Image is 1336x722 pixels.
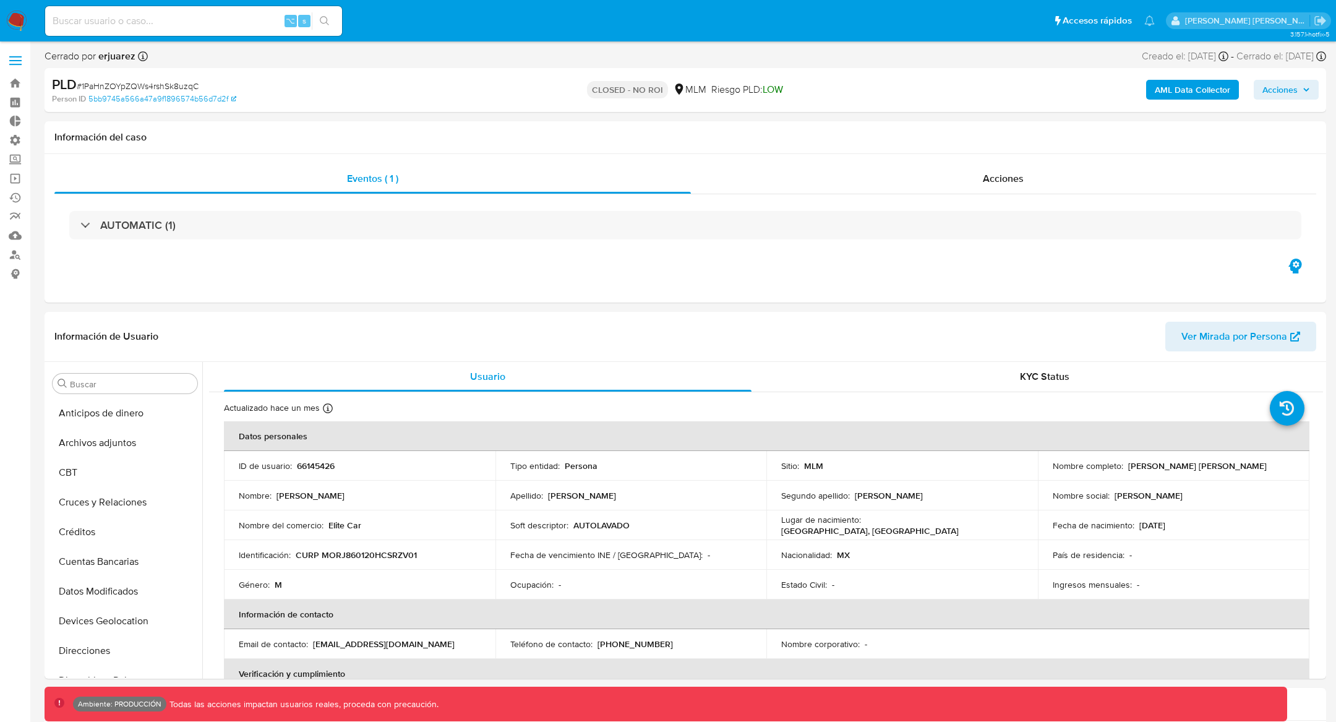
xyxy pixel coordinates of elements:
[781,490,850,501] p: Segundo apellido :
[328,520,361,531] p: Elite Car
[1236,49,1326,63] div: Cerrado el: [DATE]
[313,638,455,650] p: [EMAIL_ADDRESS][DOMAIN_NAME]
[166,698,439,710] p: Todas las acciones impactan usuarios reales, proceda con precaución.
[48,398,202,428] button: Anticipos de dinero
[781,579,827,590] p: Estado Civil :
[1063,14,1132,27] span: Accesos rápidos
[1181,322,1287,351] span: Ver Mirada por Persona
[781,460,799,471] p: Sitio :
[1262,80,1298,100] span: Acciones
[1053,520,1134,531] p: Fecha de nacimiento :
[297,460,335,471] p: 66145426
[1053,549,1124,561] p: País de residencia :
[48,606,202,636] button: Devices Geolocation
[52,93,86,105] b: Person ID
[302,15,306,27] span: s
[1231,49,1234,63] span: -
[1254,80,1319,100] button: Acciones
[312,12,337,30] button: search-icon
[1185,15,1310,27] p: stella.andriano@mercadolibre.com
[673,83,706,97] div: MLM
[224,421,1309,451] th: Datos personales
[781,525,959,536] p: [GEOGRAPHIC_DATA], [GEOGRAPHIC_DATA]
[1146,80,1239,100] button: AML Data Collector
[347,171,398,186] span: Eventos ( 1 )
[510,460,560,471] p: Tipo entidad :
[54,330,158,343] h1: Información de Usuario
[286,15,295,27] span: ⌥
[45,49,135,63] span: Cerrado por
[559,579,561,590] p: -
[855,490,923,501] p: [PERSON_NAME]
[597,638,673,650] p: [PHONE_NUMBER]
[587,81,668,98] p: CLOSED - NO ROI
[565,460,597,471] p: Persona
[1142,49,1228,63] div: Creado el: [DATE]
[1144,15,1155,26] a: Notificaciones
[470,369,505,384] span: Usuario
[510,549,703,561] p: Fecha de vencimiento INE / [GEOGRAPHIC_DATA] :
[763,82,783,97] span: LOW
[1128,460,1267,471] p: [PERSON_NAME] [PERSON_NAME]
[48,666,202,695] button: Dispositivos Point
[804,460,823,471] p: MLM
[1053,490,1110,501] p: Nombre social :
[239,579,270,590] p: Género :
[1020,369,1069,384] span: KYC Status
[239,638,308,650] p: Email de contacto :
[224,402,320,414] p: Actualizado hace un mes
[1053,579,1132,590] p: Ingresos mensuales :
[100,218,176,232] h3: AUTOMATIC (1)
[54,131,1316,144] h1: Información del caso
[275,579,282,590] p: M
[52,74,77,94] b: PLD
[1155,80,1230,100] b: AML Data Collector
[548,490,616,501] p: [PERSON_NAME]
[70,379,192,390] input: Buscar
[1165,322,1316,351] button: Ver Mirada por Persona
[48,577,202,606] button: Datos Modificados
[1139,520,1165,531] p: [DATE]
[510,579,554,590] p: Ocupación :
[276,490,345,501] p: [PERSON_NAME]
[88,93,236,105] a: 5bb9745a566a47a9f1896574b56d7d2f
[239,549,291,561] p: Identificación :
[573,520,630,531] p: AUTOLAVADO
[510,520,568,531] p: Soft descriptor :
[48,488,202,517] button: Cruces y Relaciones
[48,517,202,547] button: Créditos
[239,520,323,531] p: Nombre del comercio :
[1314,14,1327,27] a: Salir
[708,549,710,561] p: -
[224,659,1309,689] th: Verificación y cumplimiento
[96,49,135,63] b: erjuarez
[58,379,67,389] button: Buscar
[48,547,202,577] button: Cuentas Bancarias
[77,80,199,92] span: # 1PaHnZOYpZQWs4rshSk8uzqC
[45,13,342,29] input: Buscar usuario o caso...
[865,638,867,650] p: -
[48,636,202,666] button: Direcciones
[781,638,860,650] p: Nombre corporativo :
[983,171,1024,186] span: Acciones
[239,490,272,501] p: Nombre :
[781,549,832,561] p: Nacionalidad :
[48,428,202,458] button: Archivos adjuntos
[239,460,292,471] p: ID de usuario :
[78,702,161,707] p: Ambiente: PRODUCCIÓN
[510,490,543,501] p: Apellido :
[832,579,834,590] p: -
[48,458,202,488] button: CBT
[1115,490,1183,501] p: [PERSON_NAME]
[1129,549,1132,561] p: -
[781,514,861,525] p: Lugar de nacimiento :
[296,549,417,561] p: CURP MORJ860120HCSRZV01
[510,638,593,650] p: Teléfono de contacto :
[1137,579,1139,590] p: -
[224,600,1309,629] th: Información de contacto
[1053,460,1123,471] p: Nombre completo :
[837,549,850,561] p: MX
[69,211,1301,239] div: AUTOMATIC (1)
[711,83,783,97] span: Riesgo PLD:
